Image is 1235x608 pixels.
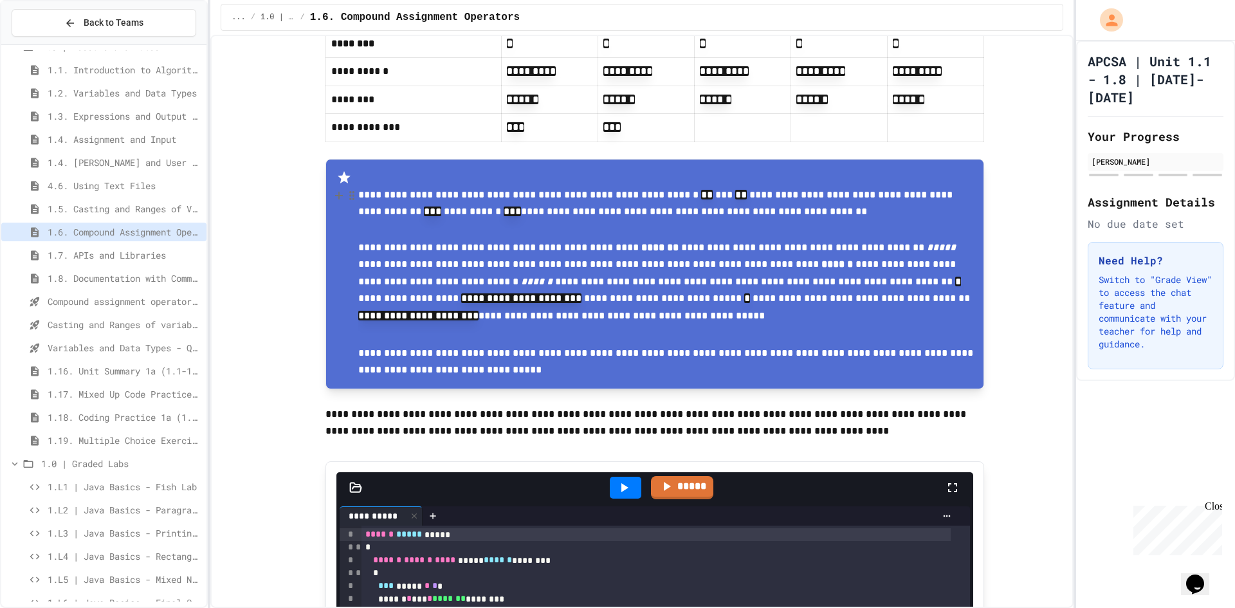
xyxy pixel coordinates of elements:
[232,12,246,23] span: ...
[48,410,201,424] span: 1.18. Coding Practice 1a (1.1-1.6)
[48,318,201,331] span: Casting and Ranges of variables - Quiz
[48,225,201,239] span: 1.6. Compound Assignment Operators
[48,63,201,77] span: 1.1. Introduction to Algorithms, Programming, and Compilers
[48,387,201,401] span: 1.17. Mixed Up Code Practice 1.1-1.6
[48,503,201,517] span: 1.L2 | Java Basics - Paragraphs Lab
[48,109,201,123] span: 1.3. Expressions and Output [New]
[310,10,520,25] span: 1.6. Compound Assignment Operators
[251,12,255,23] span: /
[48,364,201,378] span: 1.16. Unit Summary 1a (1.1-1.6)
[1088,52,1223,106] h1: APCSA | Unit 1.1 - 1.8 | [DATE]-[DATE]
[48,86,201,100] span: 1.2. Variables and Data Types
[48,156,201,169] span: 1.4. [PERSON_NAME] and User Input
[1181,557,1222,595] iframe: chat widget
[41,457,201,470] span: 1.0 | Graded Labs
[48,434,201,447] span: 1.19. Multiple Choice Exercises for Unit 1a (1.1-1.6)
[1128,501,1222,555] iframe: chat widget
[48,573,201,586] span: 1.L5 | Java Basics - Mixed Number Lab
[48,133,201,146] span: 1.4. Assignment and Input
[300,12,304,23] span: /
[48,179,201,192] span: 4.6. Using Text Files
[48,549,201,563] span: 1.L4 | Java Basics - Rectangle Lab
[48,526,201,540] span: 1.L3 | Java Basics - Printing Code Lab
[48,202,201,216] span: 1.5. Casting and Ranges of Values
[1088,193,1223,211] h2: Assignment Details
[1086,5,1126,35] div: My Account
[1088,216,1223,232] div: No due date set
[48,248,201,262] span: 1.7. APIs and Libraries
[84,16,143,30] span: Back to Teams
[1099,273,1212,351] p: Switch to "Grade View" to access the chat feature and communicate with your teacher for help and ...
[48,341,201,355] span: Variables and Data Types - Quiz
[48,480,201,493] span: 1.L1 | Java Basics - Fish Lab
[1088,127,1223,145] h2: Your Progress
[1092,156,1220,167] div: [PERSON_NAME]
[1099,253,1212,268] h3: Need Help?
[48,295,201,308] span: Compound assignment operators - Quiz
[261,12,295,23] span: 1.0 | Lessons and Notes
[12,9,196,37] button: Back to Teams
[48,272,201,285] span: 1.8. Documentation with Comments and Preconditions
[5,5,89,82] div: Chat with us now!Close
